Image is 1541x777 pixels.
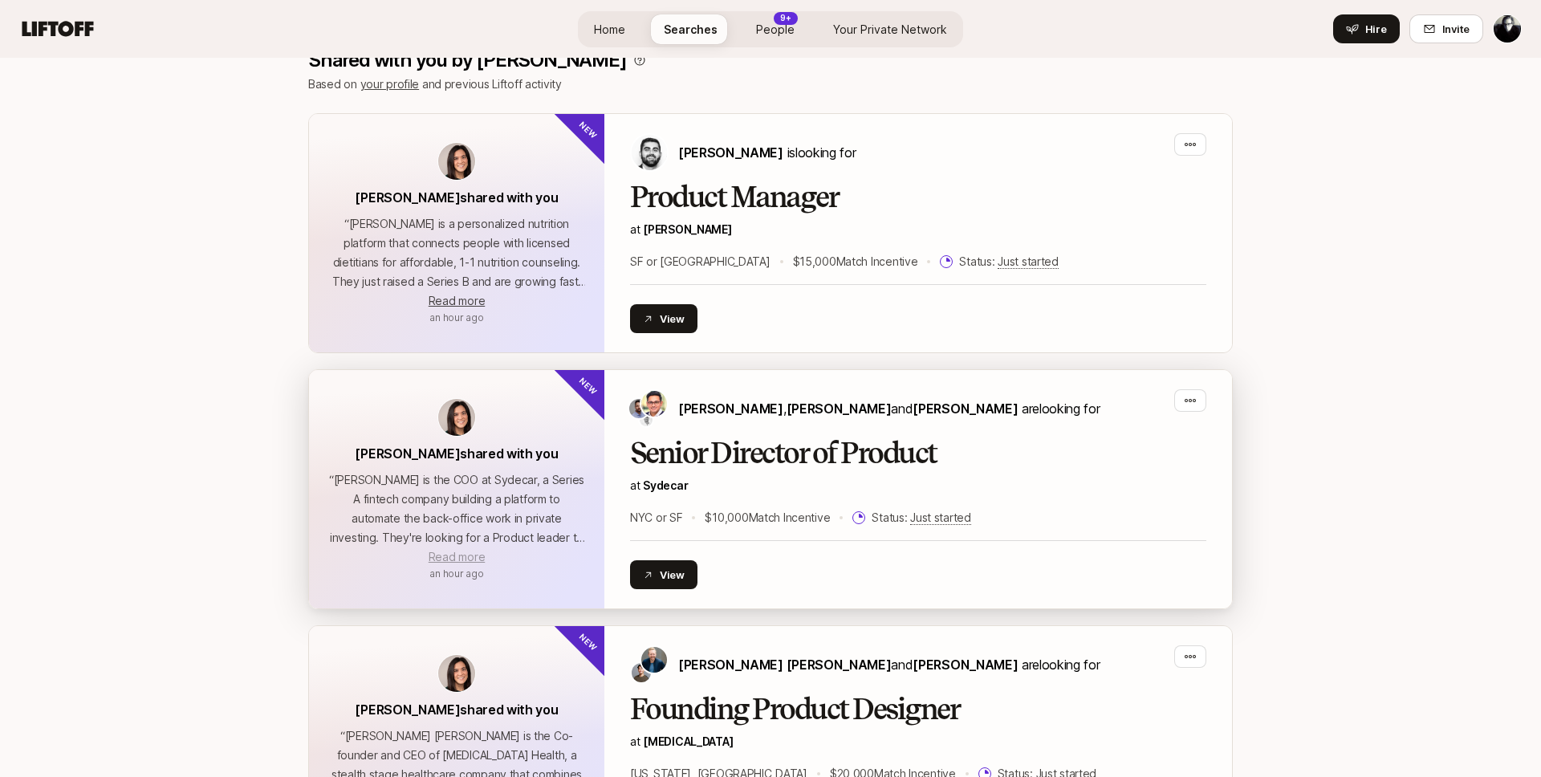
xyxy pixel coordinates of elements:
p: SF or [GEOGRAPHIC_DATA] [630,252,770,271]
span: September 11, 2025 10:37am [429,567,483,580]
span: and [891,401,1018,417]
span: Your Private Network [833,21,947,38]
p: is looking for [678,142,856,163]
button: Tim Holley [1493,14,1522,43]
a: Searches [651,14,730,44]
p: Status: [959,252,1058,271]
span: [PERSON_NAME] shared with you [355,702,558,718]
span: Invite [1442,21,1470,37]
p: Status: [872,508,970,527]
span: Searches [664,21,718,38]
h2: Founding Product Designer [630,694,1206,726]
span: Just started [910,511,971,525]
h2: Senior Director of Product [630,437,1206,470]
button: Invite [1409,14,1483,43]
a: Home [581,14,638,44]
button: Read more [429,547,485,567]
p: at [630,732,1206,751]
a: People9+ [743,14,807,44]
div: New [552,87,632,166]
img: Sagan Schultz [641,647,667,673]
p: 9+ [780,12,791,24]
span: Just started [998,254,1059,269]
img: avatar-url [438,399,475,436]
span: September 11, 2025 10:37am [429,311,483,323]
img: Hessam Mostajabi [632,135,667,170]
span: Hire [1365,21,1387,37]
a: Sydecar [643,478,688,492]
button: View [630,304,697,333]
p: are looking for [678,654,1100,675]
span: [PERSON_NAME] shared with you [355,189,558,205]
a: Your Private Network [820,14,960,44]
span: [PERSON_NAME] [913,657,1018,673]
a: [PERSON_NAME] [643,222,731,236]
span: Read more [429,294,485,307]
img: avatar-url [438,143,475,180]
p: at [630,476,1206,495]
span: Home [594,21,625,38]
div: New [552,599,632,678]
span: People [756,21,795,38]
p: $15,000 Match Incentive [793,252,918,271]
button: View [630,560,697,589]
div: New [552,343,632,422]
p: “ [PERSON_NAME] is a personalized nutrition platform that connects people with licensed dietitian... [328,214,585,291]
p: are looking for [678,398,1100,419]
img: Tim Holley [1494,15,1521,43]
span: [PERSON_NAME] [913,401,1018,417]
img: avatar-url [438,655,475,692]
h2: Product Manager [630,181,1206,214]
span: [MEDICAL_DATA] [643,734,733,748]
img: Adam Hill [629,399,649,418]
img: David Deng [632,663,651,682]
span: [PERSON_NAME] [PERSON_NAME] [678,657,891,673]
button: Hire [1333,14,1400,43]
p: Shared with you by [PERSON_NAME] [308,49,627,71]
p: $10,000 Match Incentive [705,508,830,527]
span: [PERSON_NAME] [787,401,892,417]
span: [PERSON_NAME] [678,401,783,417]
img: Nik Talreja [640,413,653,426]
p: Based on and previous Liftoff activity [308,75,1233,94]
p: NYC or SF [630,508,682,527]
span: [PERSON_NAME] shared with you [355,445,558,462]
p: at [630,220,1206,239]
img: Shriram Bhashyam [641,391,667,417]
p: “ [PERSON_NAME] is the COO at Sydecar, a Series A fintech company building a platform to automate... [328,470,585,547]
a: your profile [360,77,420,91]
span: Read more [429,550,485,563]
span: [PERSON_NAME] [678,144,783,161]
span: , [783,401,892,417]
button: Read more [429,291,485,311]
span: and [891,657,1018,673]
